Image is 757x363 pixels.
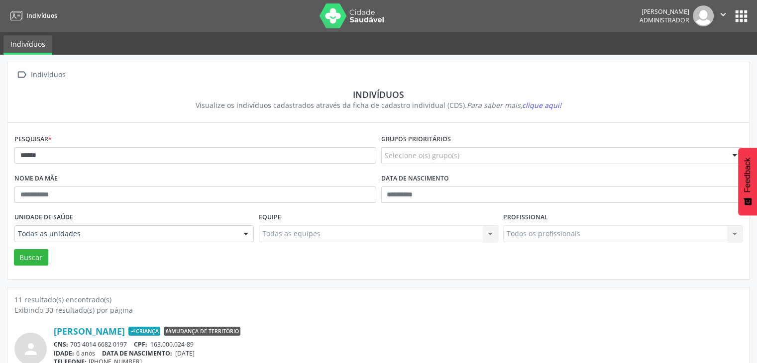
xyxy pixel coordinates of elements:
div: 705 4014 6682 0197 [54,340,743,349]
button: Feedback - Mostrar pesquisa [738,148,757,215]
button:  [714,5,733,26]
button: Buscar [14,249,48,266]
span: DATA DE NASCIMENTO: [102,349,172,358]
label: Pesquisar [14,132,52,147]
span: Criança [128,327,160,336]
i: person [22,340,40,358]
span: CNS: [54,340,68,349]
i:  [718,9,729,20]
a:  Indivíduos [14,68,67,82]
span: Indivíduos [26,11,57,20]
div: Exibindo 30 resultado(s) por página [14,305,743,315]
span: Administrador [640,16,689,24]
button: apps [733,7,750,25]
label: Grupos prioritários [381,132,451,147]
i: Para saber mais, [467,100,561,110]
label: Equipe [259,210,281,225]
a: Indivíduos [7,7,57,24]
span: Mudança de território [164,327,240,336]
span: clique aqui! [522,100,561,110]
div: 6 anos [54,349,743,358]
i:  [14,68,29,82]
div: Indivíduos [21,89,736,100]
span: 163.000.024-89 [150,340,194,349]
label: Data de nascimento [381,171,449,186]
label: Nome da mãe [14,171,58,186]
label: Unidade de saúde [14,210,73,225]
div: [PERSON_NAME] [640,7,689,16]
div: Indivíduos [29,68,67,82]
span: IDADE: [54,349,74,358]
span: Todas as unidades [18,229,233,239]
div: Visualize os indivíduos cadastrados através da ficha de cadastro individual (CDS). [21,100,736,110]
a: [PERSON_NAME] [54,326,125,337]
span: Selecione o(s) grupo(s) [385,150,459,161]
span: CPF: [134,340,147,349]
label: Profissional [503,210,548,225]
span: [DATE] [175,349,195,358]
span: Feedback [743,158,752,192]
img: img [693,5,714,26]
div: 11 resultado(s) encontrado(s) [14,294,743,305]
a: Indivíduos [3,35,52,55]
